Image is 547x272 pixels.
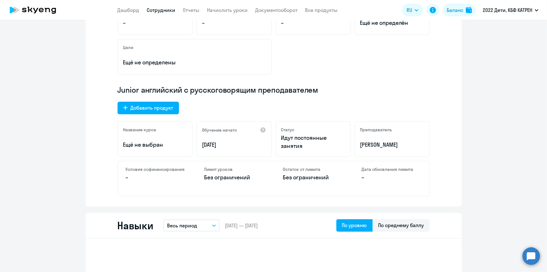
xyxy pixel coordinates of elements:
[131,104,173,112] div: Добавить продукт
[443,4,476,16] button: Балансbalance
[118,85,318,95] span: Junior английский с русскоговорящим преподавателем
[123,19,187,27] p: –
[407,6,412,14] span: RU
[447,6,463,14] div: Баланс
[167,222,197,229] p: Весь период
[360,127,392,133] h5: Преподаватель
[118,219,153,232] h2: Навыки
[183,7,200,13] a: Отчеты
[342,221,367,229] div: По уровню
[483,6,532,14] p: 2022 Дети, КБФ КАТРЕН
[126,166,186,172] h4: Условия софинансирования
[202,19,266,27] p: –
[204,173,264,182] p: Без ограничений
[204,166,264,172] h4: Лимит уроков
[225,222,258,229] span: [DATE] — [DATE]
[202,141,266,149] p: [DATE]
[126,173,186,182] p: –
[360,19,424,27] span: Ещё не определён
[147,7,176,13] a: Сотрудники
[123,58,266,67] p: Ещё не определены
[362,166,422,172] h4: Дата обновления лимита
[123,127,156,133] h5: Название курса
[305,7,338,13] a: Все продукты
[281,19,345,27] p: –
[123,45,134,50] h5: Цели
[378,221,424,229] div: По среднему баллу
[123,141,187,149] p: Ещё не выбран
[281,127,295,133] h5: Статус
[163,220,220,231] button: Весь период
[118,102,179,114] button: Добавить продукт
[202,127,237,133] h5: Обучение начато
[480,3,542,18] button: 2022 Дети, КБФ КАТРЕН
[207,7,248,13] a: Начислить уроки
[402,4,423,16] button: RU
[283,173,343,182] p: Без ограничений
[466,7,472,13] img: balance
[281,134,345,150] p: Идут постоянные занятия
[283,166,343,172] h4: Остаток от лимита
[255,7,298,13] a: Документооборот
[118,7,139,13] a: Дашборд
[360,141,424,149] p: [PERSON_NAME]
[362,173,422,182] p: –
